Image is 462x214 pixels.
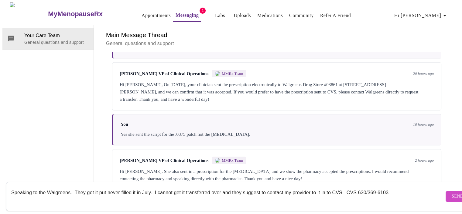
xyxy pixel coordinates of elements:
a: Community [289,11,314,20]
a: Uploads [234,11,251,20]
textarea: Send a message about your appointment [11,187,444,206]
button: Labs [210,9,230,22]
a: MyMenopauseRx [47,3,127,25]
p: General questions and support [106,40,447,47]
a: Medications [257,11,283,20]
span: Hi [PERSON_NAME] [394,11,448,20]
div: Your Care TeamGeneral questions and support [2,28,94,50]
span: [PERSON_NAME] VP of Clinical Operations [120,158,208,163]
button: Appointments [139,9,173,22]
span: 16 hours ago [413,122,434,127]
span: 20 hours ago [413,71,434,76]
button: Medications [255,9,285,22]
button: Messaging [173,9,201,22]
button: Hi [PERSON_NAME] [392,9,451,22]
div: Hi [PERSON_NAME], On [DATE], your clinician sent the prescription electronically to Walgreens Dru... [120,81,434,103]
div: Yes she sent the script for the .0375 patch not the [MEDICAL_DATA]. [121,131,434,138]
span: 1 [200,8,206,14]
span: 2 hours ago [415,158,434,163]
span: MMRx Team [222,71,243,76]
div: Hi [PERSON_NAME], She also sent in a prescription for the [MEDICAL_DATA] and we show the pharmacy... [120,168,434,182]
h3: MyMenopauseRx [48,10,103,18]
span: MMRx Team [222,158,243,163]
img: MMRX [215,71,220,76]
span: [PERSON_NAME] VP of Clinical Operations [120,71,208,76]
img: MMRX [215,158,220,163]
button: Uploads [231,9,253,22]
a: Appointments [142,11,171,20]
a: Refer a Friend [320,11,351,20]
span: You [121,122,128,127]
a: Labs [215,11,225,20]
button: Refer a Friend [318,9,354,22]
img: MyMenopauseRx Logo [10,2,47,25]
h6: Main Message Thread [106,30,447,40]
a: Messaging [176,11,199,19]
span: Your Care Team [24,32,89,39]
p: General questions and support [24,39,89,45]
button: Community [287,9,316,22]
